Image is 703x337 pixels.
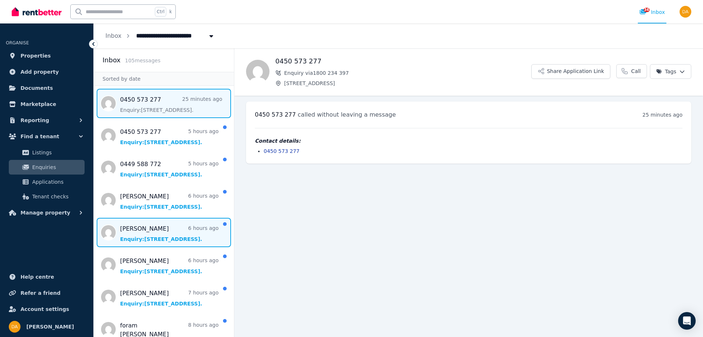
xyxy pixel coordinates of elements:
[155,7,166,17] span: Ctrl
[21,208,70,217] span: Manage property
[6,270,88,284] a: Help centre
[6,286,88,300] a: Refer a friend
[643,112,682,118] time: 25 minutes ago
[32,148,82,157] span: Listings
[120,257,219,275] a: [PERSON_NAME]6 hours agoEnquiry:[STREET_ADDRESS].
[21,100,56,109] span: Marketplace
[678,312,696,330] div: Open Intercom Messenger
[103,55,120,65] h2: Inbox
[275,56,531,66] h1: 0450 573 277
[9,145,85,160] a: Listings
[631,67,641,75] span: Call
[6,48,88,63] a: Properties
[94,72,234,86] div: Sorted by date
[650,64,691,79] button: Tags
[284,80,531,87] span: [STREET_ADDRESS]
[246,60,269,83] img: 0450 573 277
[120,95,222,114] a: 0450 573 27725 minutes agoEnquiry:[STREET_ADDRESS].
[120,192,219,210] a: [PERSON_NAME]6 hours agoEnquiry:[STREET_ADDRESS].
[26,322,74,331] span: [PERSON_NAME]
[21,67,59,76] span: Add property
[125,58,160,63] span: 105 message s
[21,289,60,297] span: Refer a friend
[9,189,85,204] a: Tenant checks
[6,205,88,220] button: Manage property
[656,68,676,75] span: Tags
[120,224,219,243] a: [PERSON_NAME]6 hours agoEnquiry:[STREET_ADDRESS].
[639,8,665,16] div: Inbox
[531,64,610,79] button: Share Application Link
[6,302,88,316] a: Account settings
[120,289,219,307] a: [PERSON_NAME]7 hours agoEnquiry:[STREET_ADDRESS].
[105,32,122,39] a: Inbox
[169,9,172,15] span: k
[6,65,88,79] a: Add property
[6,40,29,45] span: ORGANISE
[9,160,85,175] a: Enquiries
[21,84,53,92] span: Documents
[120,160,219,178] a: 0449 588 7725 hours agoEnquiry:[STREET_ADDRESS].
[6,113,88,128] button: Reporting
[9,175,85,189] a: Applications
[94,23,227,48] nav: Breadcrumb
[255,137,682,144] h4: Contact details:
[120,128,219,146] a: 0450 573 2775 hours agoEnquiry:[STREET_ADDRESS].
[32,163,82,172] span: Enquiries
[32,192,82,201] span: Tenant checks
[644,8,650,12] span: 34
[21,116,49,125] span: Reporting
[21,305,69,314] span: Account settings
[255,111,296,118] span: 0450 573 277
[21,132,59,141] span: Find a tenant
[264,148,300,154] a: 0450 573 277
[6,97,88,111] a: Marketplace
[616,64,647,78] a: Call
[32,177,82,186] span: Applications
[21,51,51,60] span: Properties
[21,272,54,281] span: Help centre
[9,321,21,333] img: Drew Andrea
[12,6,62,17] img: RentBetter
[6,81,88,95] a: Documents
[284,69,531,77] span: Enquiry via 1800 234 397
[6,129,88,144] button: Find a tenant
[680,6,691,18] img: Drew Andrea
[298,111,396,118] span: called without leaving a message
